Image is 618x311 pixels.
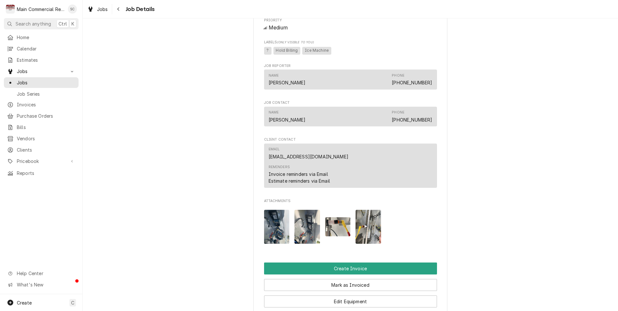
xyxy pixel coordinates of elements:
[17,270,75,277] span: Help Center
[17,91,75,97] span: Job Series
[264,24,437,32] div: Medium
[269,177,330,184] div: Estimate reminders via Email
[264,205,437,249] span: Attachments
[269,154,348,159] a: [EMAIL_ADDRESS][DOMAIN_NAME]
[264,263,437,274] div: Button Group Row
[4,66,79,77] a: Go to Jobs
[4,168,79,178] a: Reports
[264,40,437,45] span: Labels
[264,279,437,291] button: Mark as Invoiced
[4,18,79,29] button: Search anythingCtrlK
[17,124,75,131] span: Bills
[17,34,75,41] span: Home
[264,210,290,244] img: oS43bYqqR2GPtUy2zz4A
[392,117,432,123] a: [PHONE_NUMBER]
[264,198,437,204] span: Attachments
[4,145,79,155] a: Clients
[17,45,75,52] span: Calendar
[277,40,314,44] span: (Only Visible to You)
[264,63,437,69] span: Job Reporter
[6,5,15,14] div: M
[17,6,64,13] div: Main Commercial Refrigeration Service
[17,146,75,153] span: Clients
[4,43,79,54] a: Calendar
[264,144,437,188] div: Contact
[264,295,437,307] button: Edit Equipment
[273,47,301,55] span: Hold Billing
[264,47,272,55] span: ?
[392,73,432,86] div: Phone
[124,5,155,14] span: Job Details
[302,47,331,55] span: Ice Machine
[17,170,75,177] span: Reports
[269,110,279,115] div: Name
[264,274,437,291] div: Button Group Row
[269,73,279,78] div: Name
[264,70,437,92] div: Job Reporter List
[71,299,74,306] span: C
[264,198,437,249] div: Attachments
[17,57,75,63] span: Estimates
[4,268,79,279] a: Go to Help Center
[4,99,79,110] a: Invoices
[269,171,328,177] div: Invoice reminders via Email
[264,70,437,89] div: Contact
[269,147,348,160] div: Email
[59,20,67,27] span: Ctrl
[17,158,66,165] span: Pricebook
[4,77,79,88] a: Jobs
[4,133,79,144] a: Vendors
[269,73,306,86] div: Name
[17,68,66,75] span: Jobs
[17,113,75,119] span: Purchase Orders
[356,210,381,244] img: mclkZ7mmSlOm1DjKlEb5
[264,144,437,191] div: Client Contact List
[392,110,404,115] div: Phone
[17,101,75,108] span: Invoices
[392,73,404,78] div: Phone
[71,20,74,27] span: K
[264,100,437,129] div: Job Contact
[17,135,75,142] span: Vendors
[325,217,351,236] img: CocC2lh4QfmLN95wLagw
[4,111,79,121] a: Purchase Orders
[269,110,306,123] div: Name
[392,80,432,85] a: [PHONE_NUMBER]
[269,165,290,170] div: Reminders
[16,20,51,27] span: Search anything
[392,110,432,123] div: Phone
[4,89,79,99] a: Job Series
[264,107,437,129] div: Job Contact List
[264,291,437,307] div: Button Group Row
[4,156,79,166] a: Go to Pricebook
[264,137,437,142] span: Client Contact
[68,5,77,14] div: Scott Costello's Avatar
[97,6,108,13] span: Jobs
[4,32,79,43] a: Home
[4,122,79,133] a: Bills
[4,279,79,290] a: Go to What's New
[269,79,306,86] div: [PERSON_NAME]
[17,79,75,86] span: Jobs
[294,210,320,244] img: yiRcTzn6RIqDwm68GQIB
[85,4,111,15] a: Jobs
[264,18,437,32] div: Priority
[4,55,79,65] a: Estimates
[269,147,280,152] div: Email
[264,24,437,32] span: Priority
[17,281,75,288] span: What's New
[264,63,437,92] div: Job Reporter
[264,100,437,105] span: Job Contact
[264,137,437,190] div: Client Contact
[264,107,437,126] div: Contact
[264,40,437,56] div: [object Object]
[264,18,437,23] span: Priority
[269,165,330,184] div: Reminders
[6,5,15,14] div: Main Commercial Refrigeration Service's Avatar
[264,46,437,56] span: [object Object]
[17,300,32,306] span: Create
[269,116,306,123] div: [PERSON_NAME]
[264,263,437,274] button: Create Invoice
[68,5,77,14] div: SC
[113,4,124,14] button: Navigate back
